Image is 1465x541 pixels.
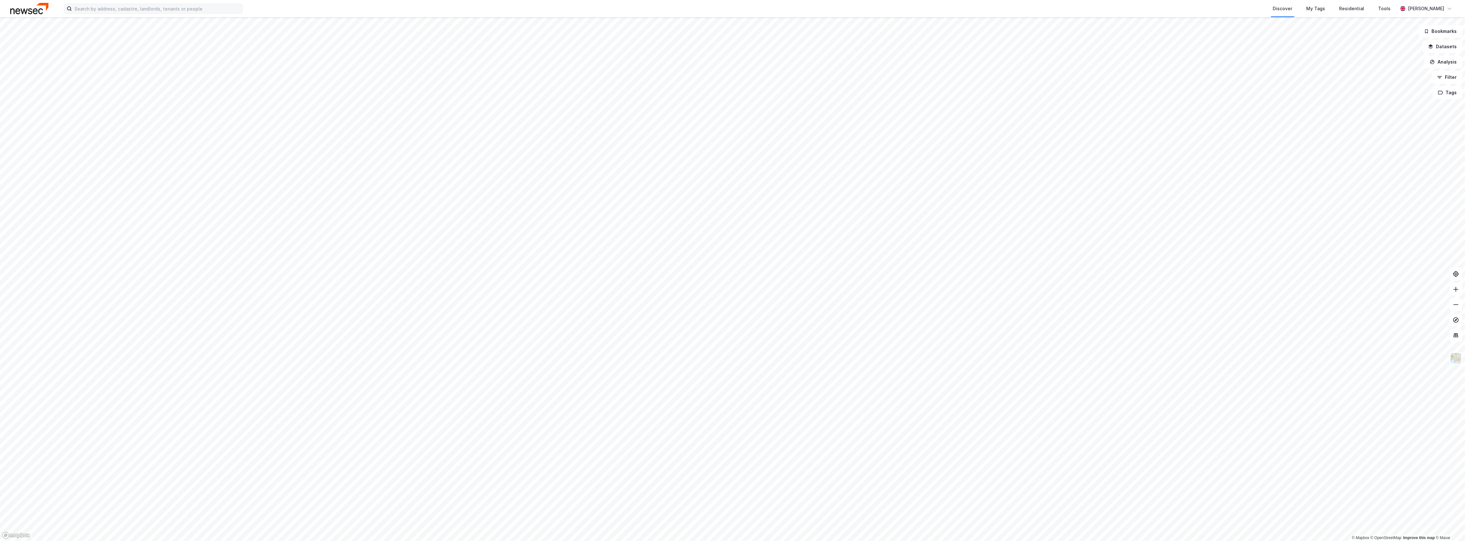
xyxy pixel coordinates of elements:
button: Datasets [1423,40,1462,53]
input: Search by address, cadastre, landlords, tenants or people [72,4,242,13]
div: My Tags [1307,5,1325,12]
img: Z [1450,352,1462,364]
button: Analysis [1424,56,1462,68]
iframe: Chat Widget [1433,510,1465,541]
div: Discover [1273,5,1292,12]
a: OpenStreetMap [1371,536,1402,540]
button: Tags [1433,86,1462,99]
div: Kontrollprogram for chat [1433,510,1465,541]
div: [PERSON_NAME] [1408,5,1445,12]
a: Mapbox homepage [2,532,30,539]
a: Mapbox [1352,536,1369,540]
div: Residential [1339,5,1364,12]
a: Improve this map [1403,536,1435,540]
button: Filter [1432,71,1462,84]
button: Bookmarks [1419,25,1462,38]
img: newsec-logo.f6e21ccffca1b3a03d2d.png [10,3,49,14]
div: Tools [1378,5,1391,12]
